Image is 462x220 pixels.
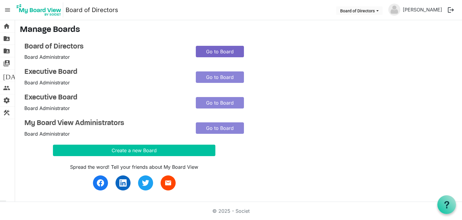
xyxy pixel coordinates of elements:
span: construction [3,107,10,119]
span: menu [2,4,13,16]
img: My Board View Logo [15,2,63,17]
span: Board Administrator [24,80,70,86]
h3: Manage Boards [20,25,457,35]
span: Board Administrator [24,105,70,111]
span: folder_shared [3,33,10,45]
a: Board of Directors [66,4,118,16]
div: Spread the word! Tell your friends about My Board View [53,163,215,171]
span: home [3,20,10,32]
span: settings [3,94,10,106]
a: Board of Directors [24,42,187,51]
a: My Board View Administrators [24,119,187,128]
span: email [165,179,172,187]
a: Go to Board [196,46,244,57]
img: linkedin.svg [119,179,127,187]
a: Go to Board [196,122,244,134]
span: Board Administrator [24,131,70,137]
a: email [161,175,176,190]
img: twitter.svg [142,179,149,187]
a: [PERSON_NAME] [400,4,445,16]
img: no-profile-picture.svg [388,4,400,16]
span: [DATE] [3,70,26,82]
span: folder_shared [3,45,10,57]
span: switch_account [3,57,10,69]
a: Executive Board [24,68,187,77]
img: facebook.svg [97,179,104,187]
button: logout [445,4,457,16]
a: © 2025 - Societ [212,208,250,214]
a: Go to Board [196,71,244,83]
a: My Board View Logo [15,2,66,17]
a: Executive Board [24,93,187,102]
span: people [3,82,10,94]
span: Board Administrator [24,54,70,60]
a: Go to Board [196,97,244,108]
button: Board of Directors dropdownbutton [336,6,383,15]
button: Create a new Board [53,145,215,156]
